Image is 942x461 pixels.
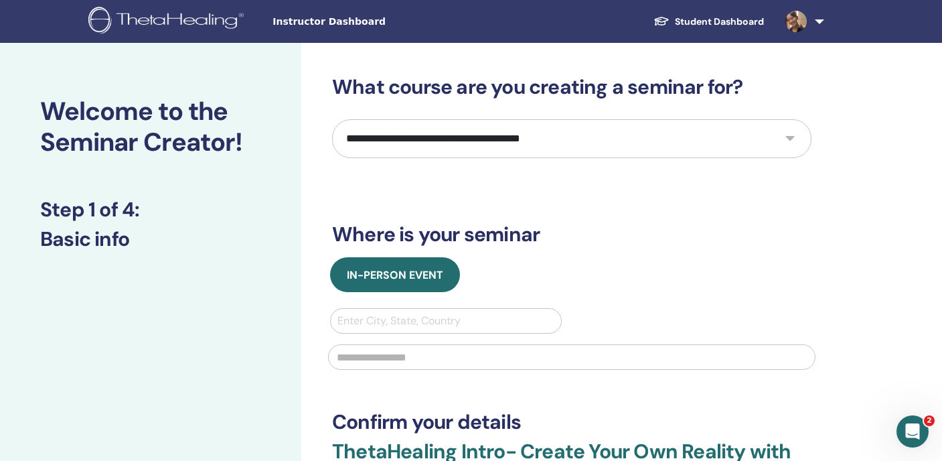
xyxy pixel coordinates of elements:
[272,15,473,29] span: Instructor Dashboard
[347,268,443,282] span: In-Person Event
[332,222,811,247] h3: Where is your seminar
[332,75,811,99] h3: What course are you creating a seminar for?
[785,11,807,32] img: default.jpg
[643,9,775,34] a: Student Dashboard
[40,227,261,251] h3: Basic info
[330,257,460,292] button: In-Person Event
[88,7,248,37] img: logo.png
[332,410,811,434] h3: Confirm your details
[896,415,929,448] iframe: Intercom live chat
[653,15,670,27] img: graduation-cap-white.svg
[40,96,261,157] h2: Welcome to the Seminar Creator!
[924,415,935,426] span: 2
[40,198,261,222] h3: Step 1 of 4 :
